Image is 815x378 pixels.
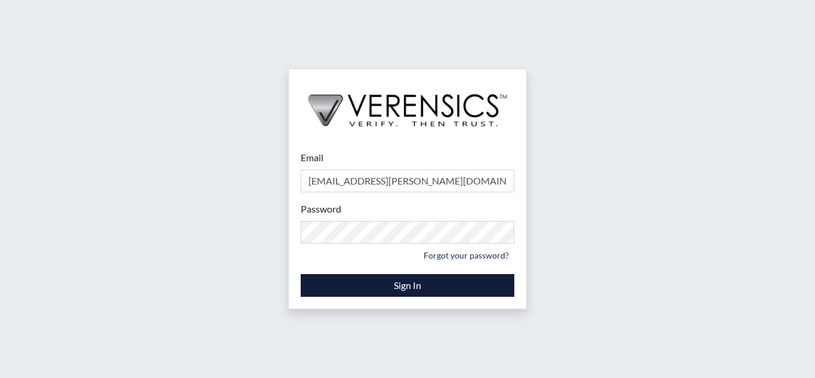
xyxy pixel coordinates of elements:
[301,170,514,192] input: Email
[301,202,341,216] label: Password
[289,69,526,139] img: logo-wide-black.2aad4157.png
[301,274,514,297] button: Sign In
[418,246,514,265] a: Forgot your password?
[301,150,323,165] label: Email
